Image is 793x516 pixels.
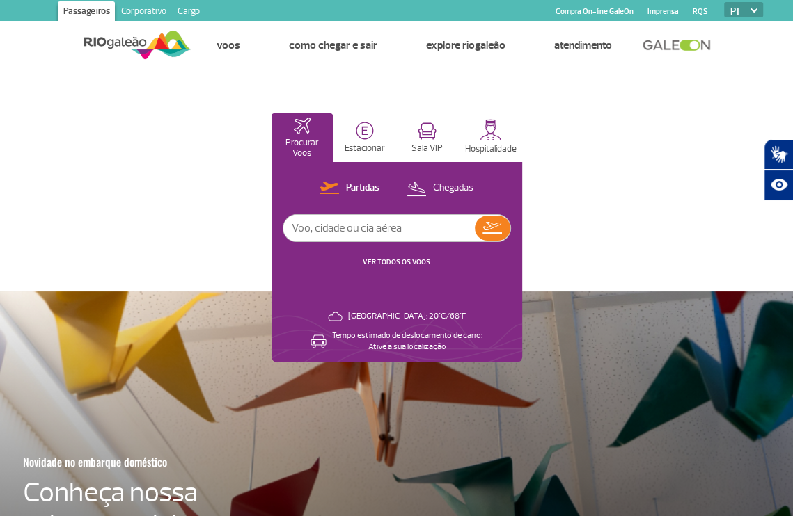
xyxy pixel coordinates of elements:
img: airplaneHomeActive.svg [294,118,311,134]
a: Voos [216,38,240,52]
a: Passageiros [58,1,115,24]
a: Explore RIOgaleão [425,38,505,52]
a: Atendimento [553,38,611,52]
p: Hospitalidade [465,144,517,154]
a: Cargo [171,1,205,24]
p: Sala VIP [411,143,443,154]
div: Plugin de acessibilidade da Hand Talk. [764,139,793,200]
img: carParkingHome.svg [356,122,374,140]
a: RQS [693,7,708,16]
p: Estacionar [345,143,385,154]
a: Imprensa [647,7,679,16]
button: Abrir tradutor de língua de sinais. [764,139,793,170]
a: VER TODOS OS VOOS [363,257,430,266]
button: Abrir recursos assistivos. [764,170,793,200]
p: Chegadas [433,182,473,195]
p: Partidas [346,182,379,195]
p: Tempo estimado de deslocamento de carro: Ative a sua localização [332,330,482,353]
a: Corporativo [115,1,171,24]
button: Hospitalidade [460,113,522,162]
a: Como chegar e sair [288,38,377,52]
button: Partidas [315,179,384,197]
a: Compra On-line GaleOn [556,7,634,16]
button: Sala VIP [397,113,458,162]
p: Procurar Voos [278,138,326,159]
input: Voo, cidade ou cia aérea [283,215,475,241]
h3: Novidade no embarque doméstico [23,447,256,476]
p: [GEOGRAPHIC_DATA]: 20°C/68°F [348,311,466,322]
button: VER TODOS OS VOOS [359,257,434,268]
button: Procurar Voos [272,113,333,162]
button: Estacionar [334,113,395,162]
button: Chegadas [402,179,478,197]
img: vipRoom.svg [418,122,437,140]
img: hospitality.svg [480,119,501,140]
